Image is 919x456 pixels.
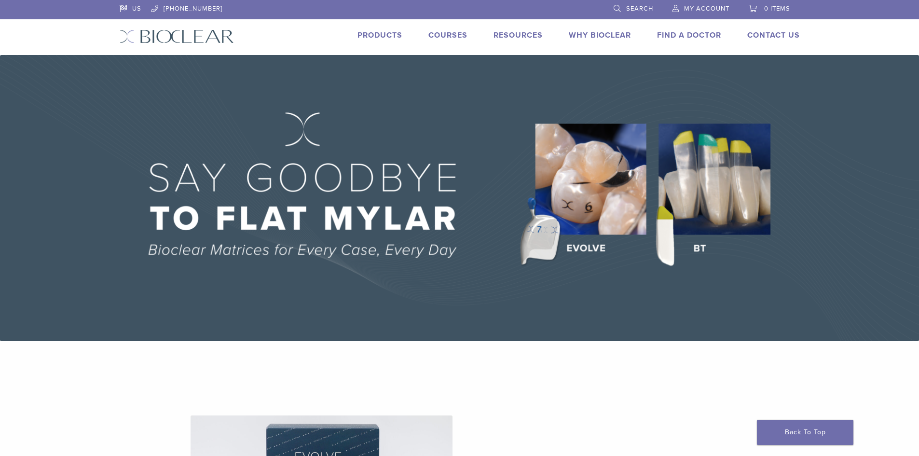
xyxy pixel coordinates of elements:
[569,30,631,40] a: Why Bioclear
[428,30,467,40] a: Courses
[684,5,729,13] span: My Account
[494,30,543,40] a: Resources
[657,30,721,40] a: Find A Doctor
[357,30,402,40] a: Products
[747,30,800,40] a: Contact Us
[764,5,790,13] span: 0 items
[120,29,234,43] img: Bioclear
[757,420,853,445] a: Back To Top
[626,5,653,13] span: Search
